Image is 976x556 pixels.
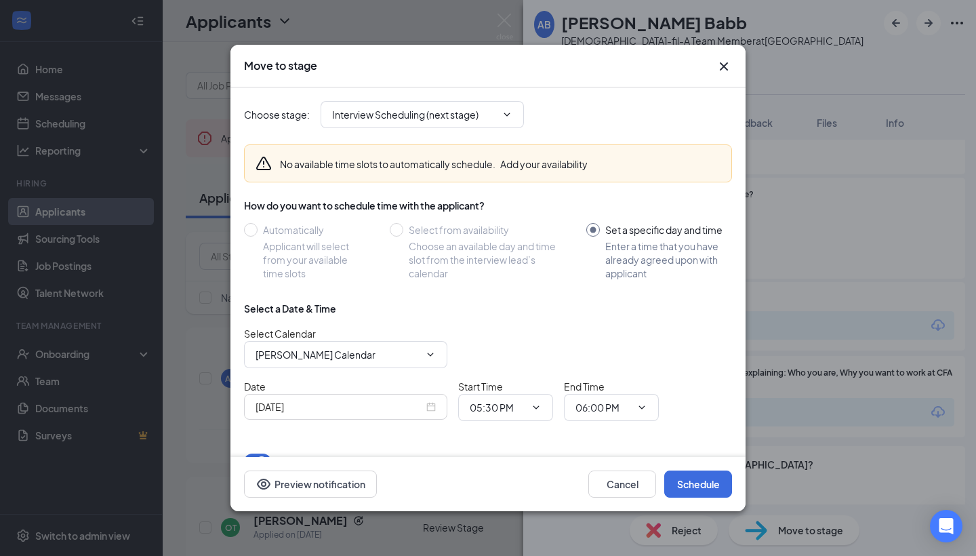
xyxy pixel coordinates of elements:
[277,454,494,470] span: Mark applicant(s) as Completed for Review Stage
[244,302,336,315] div: Select a Date & Time
[664,471,732,498] button: Schedule
[458,380,503,393] span: Start Time
[500,157,588,171] button: Add your availability
[716,58,732,75] button: Close
[256,399,424,414] input: Sep 15, 2025
[244,327,316,340] span: Select Calendar
[636,402,647,413] svg: ChevronDown
[502,109,512,120] svg: ChevronDown
[930,510,962,542] div: Open Intercom Messenger
[256,476,272,492] svg: Eye
[244,471,377,498] button: Preview notificationEye
[531,402,542,413] svg: ChevronDown
[588,471,656,498] button: Cancel
[244,58,317,73] h3: Move to stage
[280,157,588,171] div: No available time slots to automatically schedule.
[244,199,732,212] div: How do you want to schedule time with the applicant?
[716,58,732,75] svg: Cross
[575,400,631,415] input: End time
[256,155,272,172] svg: Warning
[244,380,266,393] span: Date
[425,349,436,360] svg: ChevronDown
[564,380,605,393] span: End Time
[470,400,525,415] input: Start time
[244,107,310,122] span: Choose stage :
